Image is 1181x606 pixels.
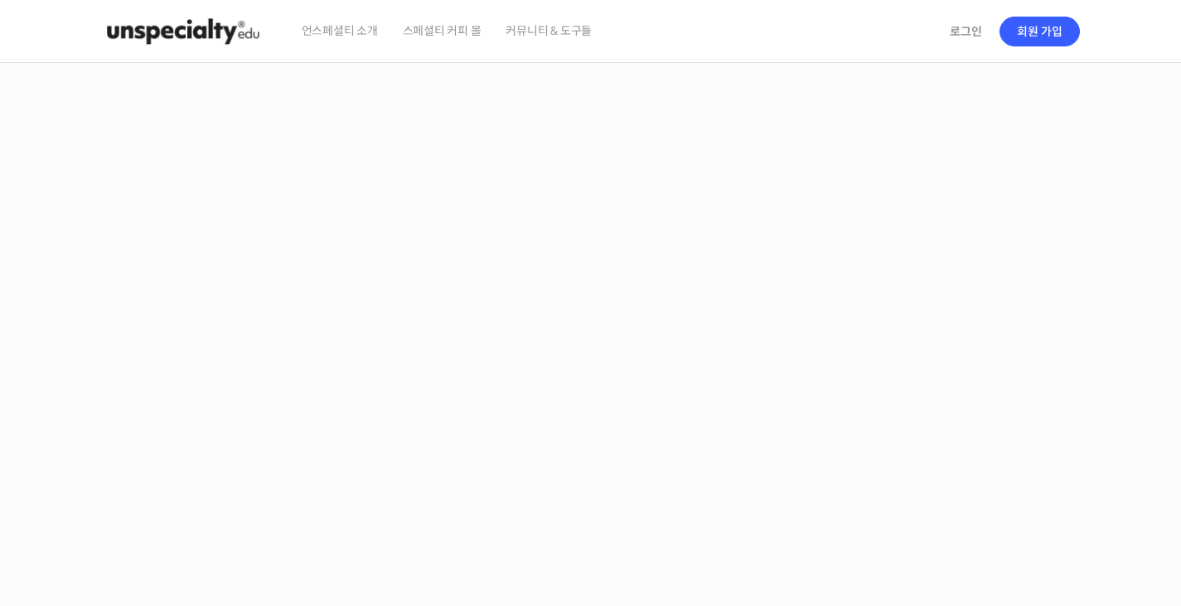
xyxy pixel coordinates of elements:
p: [PERSON_NAME]을 다하는 당신을 위해, 최고와 함께 만든 커피 클래스 [17,254,1165,337]
a: 로그인 [940,12,992,51]
a: 회원 가입 [999,17,1080,46]
p: 시간과 장소에 구애받지 않고, 검증된 커리큘럼으로 [17,345,1165,368]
